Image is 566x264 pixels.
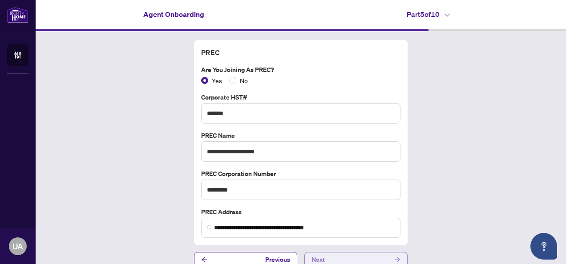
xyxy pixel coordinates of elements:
label: PREC Name [201,131,400,140]
label: Corporate HST# [201,92,400,102]
label: PREC Corporation Number [201,169,400,179]
h4: PREC [201,47,400,58]
button: Open asap [530,233,557,260]
img: search_icon [207,225,212,230]
h4: Part 5 of 10 [407,9,450,20]
span: arrow-left [201,256,207,263]
label: Are you joining as PREC? [201,65,400,75]
span: arrow-right [394,256,400,263]
label: PREC Address [201,207,400,217]
span: Yes [208,76,226,85]
span: UA [12,240,23,252]
img: logo [7,7,28,23]
h4: Agent Onboarding [143,9,204,20]
span: No [236,76,251,85]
